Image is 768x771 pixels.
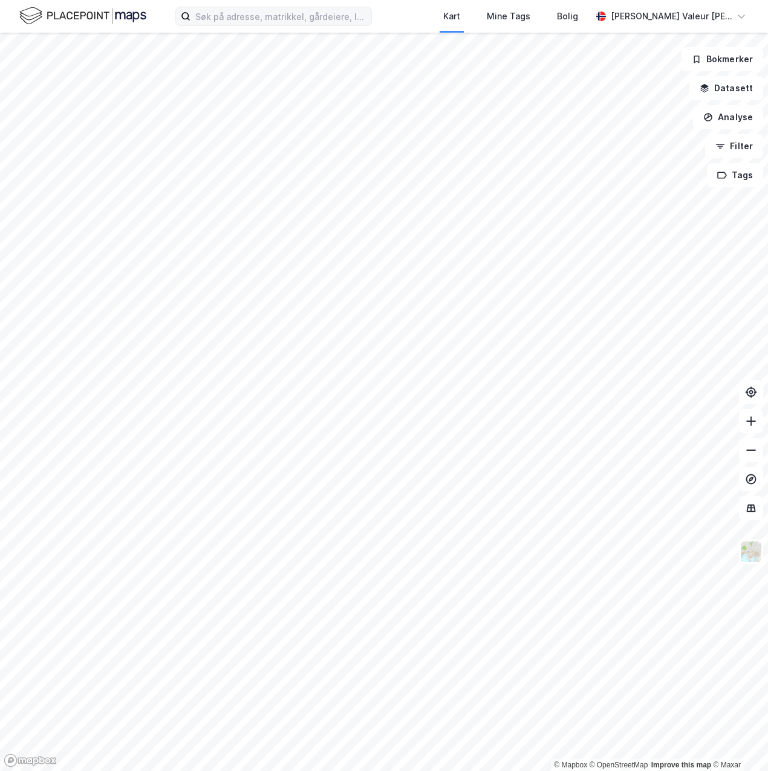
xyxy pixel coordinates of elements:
[708,713,768,771] iframe: Chat Widget
[190,7,371,25] input: Søk på adresse, matrikkel, gårdeiere, leietakere eller personer
[19,5,146,27] img: logo.f888ab2527a4732fd821a326f86c7f29.svg
[487,9,530,24] div: Mine Tags
[611,9,732,24] div: [PERSON_NAME] Valeur [PERSON_NAME]
[557,9,578,24] div: Bolig
[443,9,460,24] div: Kart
